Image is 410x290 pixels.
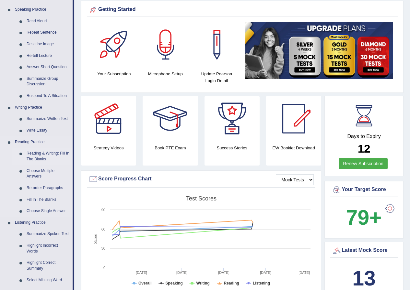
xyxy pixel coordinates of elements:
tspan: Writing [196,281,209,285]
a: Repeat Sentence [24,27,73,38]
tspan: [DATE] [299,271,310,274]
tspan: Speaking [165,281,182,285]
h4: Strategy Videos [81,145,136,151]
a: Listening Practice [12,217,73,229]
h4: Days to Expiry [332,134,396,139]
a: Re-order Paragraphs [24,182,73,194]
a: Describe Image [24,38,73,50]
text: 60 [101,227,105,231]
img: small5.jpg [245,22,393,79]
text: 0 [103,266,105,270]
a: Fill In The Blanks [24,194,73,206]
tspan: [DATE] [136,271,147,274]
b: 12 [358,142,370,155]
a: Renew Subscription [339,158,388,169]
tspan: Reading [224,281,239,285]
a: Respond To A Situation [24,90,73,102]
h4: Success Stories [205,145,260,151]
a: Reading & Writing: Fill In The Blanks [24,148,73,165]
a: Speaking Practice [12,4,73,16]
div: Your Target Score [332,185,396,195]
a: Answer Short Question [24,61,73,73]
a: Select Missing Word [24,274,73,286]
tspan: [DATE] [218,271,229,274]
h4: EW Booklet Download [266,145,321,151]
tspan: [DATE] [176,271,188,274]
a: Re-tell Lecture [24,50,73,62]
a: Highlight Correct Summary [24,257,73,274]
h4: Your Subscription [92,70,136,77]
h4: Microphone Setup [143,70,188,77]
a: Choose Single Answer [24,205,73,217]
text: 30 [101,246,105,250]
b: 79+ [346,206,381,229]
a: Highlight Incorrect Words [24,240,73,257]
div: Getting Started [88,5,396,15]
tspan: Test scores [186,195,217,202]
tspan: [DATE] [260,271,271,274]
a: Writing Practice [12,102,73,113]
a: Reading Practice [12,136,73,148]
h4: Book PTE Exam [143,145,198,151]
tspan: Score [93,234,98,244]
a: Summarize Group Discussion [24,73,73,90]
h4: Update Pearson Login Detail [194,70,239,84]
div: Score Progress Chart [88,174,314,184]
a: Read Aloud [24,16,73,27]
b: 13 [352,266,376,290]
a: Write Essay [24,125,73,136]
tspan: Overall [138,281,152,285]
a: Choose Multiple Answers [24,165,73,182]
a: Summarize Written Text [24,113,73,125]
a: Summarize Spoken Text [24,228,73,240]
text: 90 [101,208,105,212]
div: Latest Mock Score [332,246,396,255]
tspan: Listening [253,281,270,285]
